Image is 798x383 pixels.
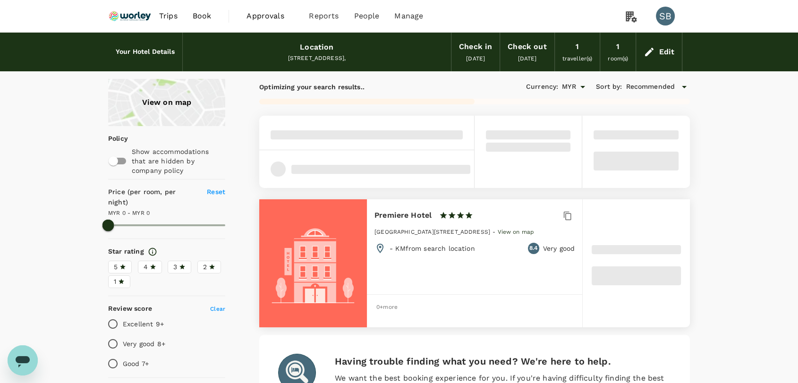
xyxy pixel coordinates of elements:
[374,229,490,235] span: [GEOGRAPHIC_DATA][STREET_ADDRESS]
[626,82,675,92] span: Recommended
[576,80,589,94] button: Open
[173,262,177,272] span: 3
[246,10,294,22] span: Approvals
[497,229,534,235] span: View on map
[193,10,212,22] span: Book
[108,247,144,257] h6: Star rating
[123,339,165,349] p: Very good 8+
[466,55,485,62] span: [DATE]
[543,244,575,253] p: Very good
[656,7,675,26] div: SB
[259,82,365,92] p: Optimizing your search results..
[132,147,224,175] p: Show accommodations that are hidden by company policy
[374,209,432,222] h6: Premiere Hotel
[576,40,579,53] div: 1
[108,304,152,314] h6: Review score
[108,210,150,216] span: MYR 0 - MYR 0
[114,262,118,272] span: 5
[508,40,546,53] div: Check out
[300,41,333,54] div: Location
[210,306,225,312] span: Clear
[207,188,225,196] span: Reset
[529,244,537,253] span: 8.4
[108,79,225,126] a: View on map
[459,40,492,53] div: Check in
[108,187,196,208] h6: Price (per room, per night)
[354,10,379,22] span: People
[394,10,423,22] span: Manage
[596,82,622,92] h6: Sort by :
[376,304,391,310] span: 0 + more
[203,262,207,272] span: 2
[144,262,148,272] span: 4
[492,229,497,235] span: -
[116,47,175,57] h6: Your Hotel Details
[335,354,671,369] h6: Having trouble finding what you need? We're here to help.
[390,244,475,253] p: - KM from search location
[108,134,114,143] p: Policy
[8,345,38,375] iframe: Button to launch messaging window
[159,10,178,22] span: Trips
[114,277,116,287] span: 1
[497,228,534,235] a: View on map
[608,55,628,62] span: room(s)
[616,40,620,53] div: 1
[123,319,164,329] p: Excellent 9+
[518,55,536,62] span: [DATE]
[148,247,157,256] svg: Star ratings are awarded to properties to represent the quality of services, facilities, and amen...
[190,54,443,63] div: [STREET_ADDRESS],
[108,6,152,26] img: Ranhill Worley Sdn Bhd
[562,55,593,62] span: traveller(s)
[659,45,674,59] div: Edit
[309,10,339,22] span: Reports
[123,359,149,368] p: Good 7+
[526,82,558,92] h6: Currency :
